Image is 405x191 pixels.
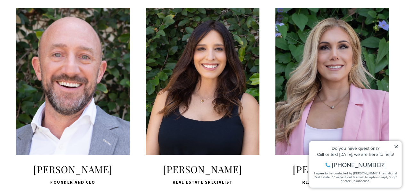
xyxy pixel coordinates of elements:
span: Real Estate Specialist [275,178,389,186]
span: Founder and CEO [16,178,130,186]
div: Call or text [DATE], we are here to help! [7,20,93,25]
span: [PHONE_NUMBER] [26,30,80,36]
span: [PERSON_NAME] [146,163,259,176]
span: Real Estate Specialist [146,178,259,186]
a: real estate agent-Brian [PERSON_NAME] Founder and CEO [16,8,130,186]
span: I agree to be contacted by [PERSON_NAME] International Real Estate PR via text, call & email. To ... [8,39,91,51]
div: Do you have questions? [7,14,93,19]
span: [PERSON_NAME] [275,163,389,176]
a: lady in black [PERSON_NAME] Real Estate Specialist [146,8,259,186]
span: [PERSON_NAME] [16,163,130,176]
a: lady in pink [PERSON_NAME] Real Estate Specialist [275,8,389,186]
